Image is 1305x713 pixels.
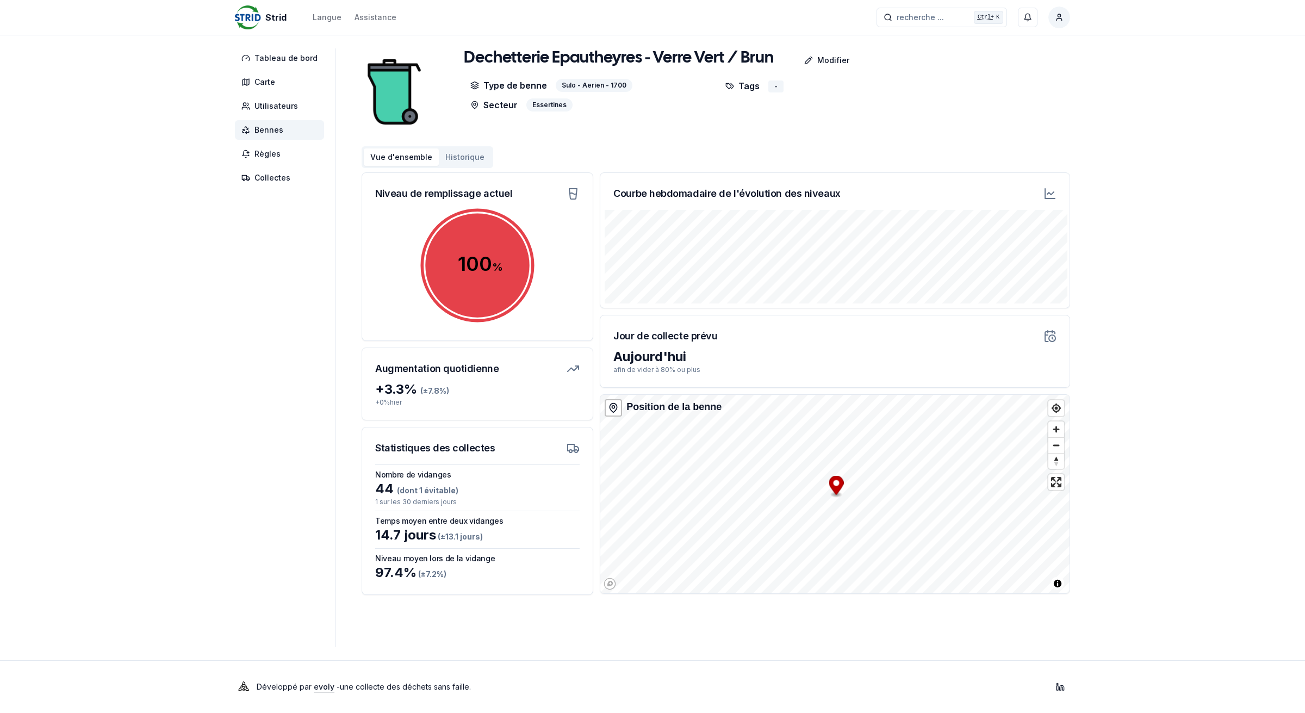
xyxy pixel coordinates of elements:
p: Secteur [470,98,518,111]
span: recherche ... [897,12,944,23]
span: (± 13.1 jours ) [436,532,483,541]
h3: Jour de collecte prévu [613,328,717,344]
span: Reset bearing to north [1048,454,1064,469]
h3: Statistiques des collectes [375,441,495,456]
a: Modifier [774,49,858,71]
img: Strid Logo [235,4,261,30]
a: Strid [235,11,291,24]
p: Type de benne [470,79,547,92]
a: Collectes [235,168,328,188]
p: Modifier [817,55,849,66]
p: 1 sur les 30 derniers jours [375,498,580,506]
span: Strid [265,11,287,24]
button: Reset bearing to north [1048,453,1064,469]
button: Vue d'ensemble [364,148,439,166]
button: Historique [439,148,491,166]
div: Map marker [829,476,844,498]
h3: Niveau de remplissage actuel [375,186,512,201]
span: Règles [254,148,281,159]
a: Règles [235,144,328,164]
button: Zoom in [1048,421,1064,437]
a: Tableau de bord [235,48,328,68]
div: Langue [313,12,341,23]
div: Position de la benne [626,399,722,414]
div: Sulo - Aerien - 1700 [556,79,632,92]
span: (dont 1 évitable) [394,486,458,495]
div: 44 [375,480,580,498]
h1: Dechetterie Epautheyres - Verre Vert / Brun [464,48,774,68]
button: Langue [313,11,341,24]
button: Toggle attribution [1051,577,1064,590]
button: Find my location [1048,400,1064,416]
button: Enter fullscreen [1048,474,1064,490]
h3: Nombre de vidanges [375,469,580,480]
span: Zoom out [1048,438,1064,453]
img: Evoly Logo [235,678,252,696]
p: afin de vider à 80% ou plus [613,365,1057,374]
div: 97.4 % [375,564,580,581]
a: evoly [314,682,334,691]
h3: Niveau moyen lors de la vidange [375,553,580,564]
div: Aujourd'hui [613,348,1057,365]
a: Carte [235,72,328,92]
span: (± 7.2 %) [417,569,446,579]
div: + 3.3 % [375,381,580,398]
button: recherche ...Ctrl+K [877,8,1007,27]
div: 14.7 jours [375,526,580,544]
p: + 0 % hier [375,398,580,407]
h3: Temps moyen entre deux vidanges [375,516,580,526]
div: - [768,80,784,92]
span: Bennes [254,125,283,135]
span: (± 7.8 %) [420,386,449,395]
p: Développé par - une collecte des déchets sans faille . [257,679,471,695]
p: Tags [725,79,760,92]
div: Essertines [526,98,573,111]
h3: Augmentation quotidienne [375,361,499,376]
span: Collectes [254,172,290,183]
a: Bennes [235,120,328,140]
a: Utilisateurs [235,96,328,116]
button: Zoom out [1048,437,1064,453]
h3: Courbe hebdomadaire de l'évolution des niveaux [613,186,840,201]
span: Carte [254,77,275,88]
span: Utilisateurs [254,101,298,111]
a: Mapbox logo [604,578,616,590]
img: bin Image [362,48,427,135]
span: Tableau de bord [254,53,318,64]
a: Assistance [355,11,396,24]
canvas: Map [600,395,1072,593]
